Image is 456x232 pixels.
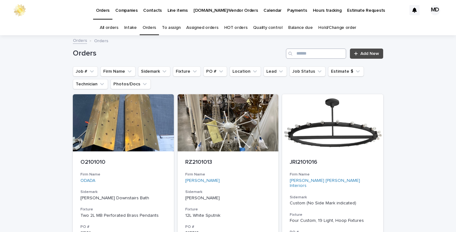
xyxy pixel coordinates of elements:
p: [PERSON_NAME] Downstairs Bath [80,196,166,201]
span: Add New [360,51,379,56]
button: Technician [73,79,108,89]
a: To assign [162,20,180,35]
h3: Fixture [80,207,166,212]
button: Job # [73,66,98,76]
input: Search [286,49,346,59]
a: Intake [124,20,137,35]
div: Four Custom, 19 Light, Hoop Fixtures [290,218,376,223]
a: Hold/Change order [318,20,356,35]
a: HOT orders [224,20,248,35]
button: Job Status [289,66,326,76]
button: PO # [203,66,227,76]
p: JRI2101016 [290,159,376,166]
h3: Sidemark [80,189,166,195]
h1: Orders [73,49,283,58]
button: Estimate $ [328,66,364,76]
button: Firm Name [100,66,136,76]
div: 12L White Sputnik [185,213,271,218]
h3: Firm Name [290,172,376,177]
p: RZ2101013 [185,159,271,166]
a: [PERSON_NAME] [PERSON_NAME] Interiors [290,178,376,189]
button: Lead [263,66,287,76]
a: Orders [142,20,156,35]
div: MD [430,5,440,15]
a: Balance due [288,20,313,35]
a: ODADA [80,178,95,183]
h3: PO # [80,224,166,229]
h3: Sidemark [185,189,271,195]
p: Custom (No Side Mark indicated) [290,201,376,206]
a: Orders [73,36,87,44]
a: All orders [100,20,118,35]
h3: Sidemark [290,195,376,200]
a: Add New [350,49,383,59]
div: Two 2L MB Perforated Brass Pendants [80,213,166,218]
button: Photos/Docs [111,79,151,89]
h3: Firm Name [80,172,166,177]
button: Sidemark [138,66,170,76]
p: Orders [94,37,108,44]
h3: Firm Name [185,172,271,177]
h3: Fixture [185,207,271,212]
img: 0ffKfDbyRa2Iv8hnaAqg [13,4,27,17]
a: Quality control [253,20,282,35]
button: Location [230,66,261,76]
h3: PO # [185,224,271,229]
p: [PERSON_NAME] [185,196,271,201]
button: Fixture [173,66,201,76]
a: [PERSON_NAME] [185,178,220,183]
a: Assigned orders [186,20,218,35]
p: O2101010 [80,159,166,166]
h3: Fixture [290,212,376,217]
